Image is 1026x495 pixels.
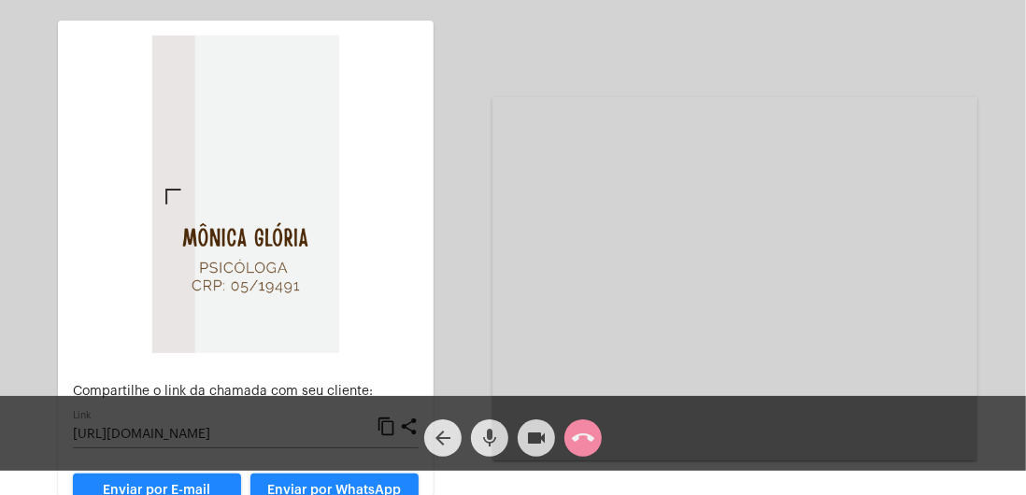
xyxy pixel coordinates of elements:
[432,427,454,449] mat-icon: arrow_back
[572,427,594,449] mat-icon: call_end
[525,427,548,449] mat-icon: videocam
[478,427,501,449] mat-icon: mic
[73,385,419,399] p: Compartilhe o link da chamada com seu cliente:
[152,35,339,353] img: 21e865a3-0c32-a0ee-b1ff-d681ccd3ac4b.png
